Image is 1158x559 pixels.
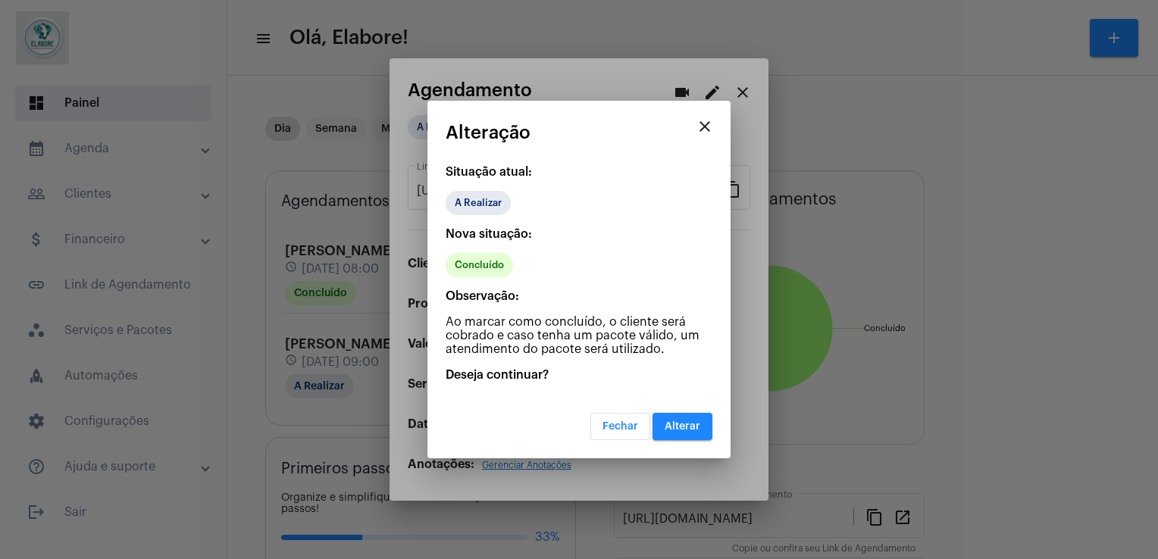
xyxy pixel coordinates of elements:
[446,191,511,215] mat-chip: A Realizar
[446,227,712,241] p: Nova situação:
[446,368,712,382] p: Deseja continuar?
[665,421,700,432] span: Alterar
[446,315,712,356] p: Ao marcar como concluído, o cliente será cobrado e caso tenha um pacote válido, um atendimento do...
[696,117,714,136] mat-icon: close
[653,413,712,440] button: Alterar
[446,253,513,277] mat-chip: Concluído
[446,165,712,179] p: Situação atual:
[446,123,530,142] span: Alteração
[446,289,712,303] p: Observação:
[590,413,650,440] button: Fechar
[602,421,638,432] span: Fechar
